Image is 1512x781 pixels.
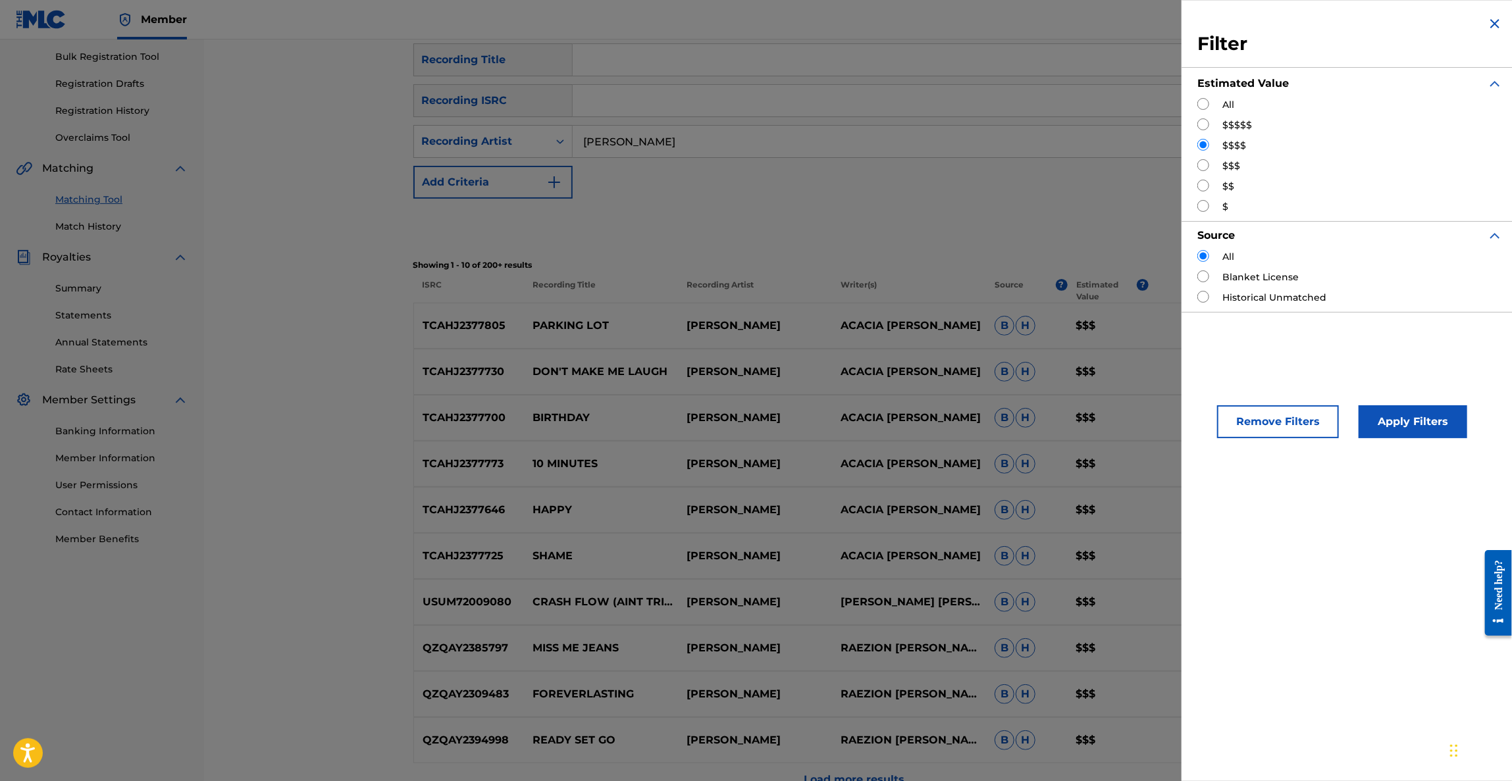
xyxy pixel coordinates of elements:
[1197,77,1289,89] strong: Estimated Value
[414,502,525,518] p: TCAHJ2377646
[995,316,1014,336] span: B
[1475,540,1512,645] iframe: Resource Center
[1016,454,1035,474] span: H
[42,392,136,408] span: Member Settings
[1016,408,1035,428] span: H
[414,594,525,610] p: USUM72009080
[1197,32,1503,56] h3: Filter
[414,456,525,472] p: TCAHJ2377773
[995,546,1014,566] span: B
[832,364,986,380] p: ACACIA [PERSON_NAME]
[678,318,832,334] p: [PERSON_NAME]
[1222,270,1299,284] label: Blanket License
[1016,316,1035,336] span: H
[678,640,832,656] p: [PERSON_NAME]
[1359,405,1467,438] button: Apply Filters
[1487,228,1503,243] img: expand
[42,161,93,176] span: Matching
[1222,291,1326,305] label: Historical Unmatched
[413,259,1303,271] p: Showing 1 - 10 of 200+ results
[1016,730,1035,750] span: H
[1067,594,1149,610] p: $$$
[524,548,678,564] p: SHAME
[678,279,832,303] p: Recording Artist
[55,451,188,465] a: Member Information
[55,424,188,438] a: Banking Information
[678,594,832,610] p: [PERSON_NAME]
[1217,405,1339,438] button: Remove Filters
[1222,200,1228,214] label: $
[995,279,1024,303] p: Source
[1222,118,1252,132] label: $$$$$
[995,362,1014,382] span: B
[1137,279,1149,291] span: ?
[678,410,832,426] p: [PERSON_NAME]
[413,279,524,303] p: ISRC
[55,363,188,376] a: Rate Sheets
[1067,456,1149,472] p: $$$
[1067,686,1149,702] p: $$$
[678,456,832,472] p: [PERSON_NAME]
[546,174,562,190] img: 9d2ae6d4665cec9f34b9.svg
[414,318,525,334] p: TCAHJ2377805
[1056,279,1068,291] span: ?
[55,77,188,91] a: Registration Drafts
[832,456,986,472] p: ACACIA [PERSON_NAME]
[55,505,188,519] a: Contact Information
[117,12,133,28] img: Top Rightsholder
[678,364,832,380] p: [PERSON_NAME]
[55,282,188,295] a: Summary
[1222,98,1234,112] label: All
[832,410,986,426] p: ACACIA [PERSON_NAME]
[172,392,188,408] img: expand
[414,364,525,380] p: TCAHJ2377730
[832,732,986,748] p: RAEZION [PERSON_NAME]
[16,249,32,265] img: Royalties
[832,594,986,610] p: [PERSON_NAME] [PERSON_NAME] [PERSON_NAME], [PERSON_NAME]
[995,592,1014,612] span: B
[1016,684,1035,704] span: H
[141,12,187,27] span: Member
[524,686,678,702] p: FOREVERLASTING
[55,478,188,492] a: User Permissions
[1067,502,1149,518] p: $$$
[1016,500,1035,520] span: H
[524,364,678,380] p: DON'T MAKE ME LAUGH
[55,532,188,546] a: Member Benefits
[523,279,677,303] p: Recording Title
[832,318,986,334] p: ACACIA [PERSON_NAME]
[1067,318,1149,334] p: $$$
[1067,410,1149,426] p: $$$
[1016,592,1035,612] span: H
[55,336,188,349] a: Annual Statements
[1222,250,1234,264] label: All
[55,50,188,64] a: Bulk Registration Tool
[678,732,832,748] p: [PERSON_NAME]
[1446,718,1512,781] iframe: Chat Widget
[524,456,678,472] p: 10 MINUTES
[414,548,525,564] p: TCAHJ2377725
[172,161,188,176] img: expand
[995,408,1014,428] span: B
[1067,640,1149,656] p: $$$
[995,454,1014,474] span: B
[42,249,91,265] span: Royalties
[1197,229,1235,241] strong: Source
[995,500,1014,520] span: B
[1067,364,1149,380] p: $$$
[414,732,525,748] p: QZQAY2394998
[413,166,573,199] button: Add Criteria
[678,686,832,702] p: [PERSON_NAME]
[524,410,678,426] p: BIRTHDAY
[55,104,188,118] a: Registration History
[422,134,540,149] div: Recording Artist
[995,638,1014,658] span: B
[1076,279,1137,303] p: Estimated Value
[832,640,986,656] p: RAEZION [PERSON_NAME]
[1487,76,1503,91] img: expand
[524,640,678,656] p: MISS ME JEANS
[678,502,832,518] p: [PERSON_NAME]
